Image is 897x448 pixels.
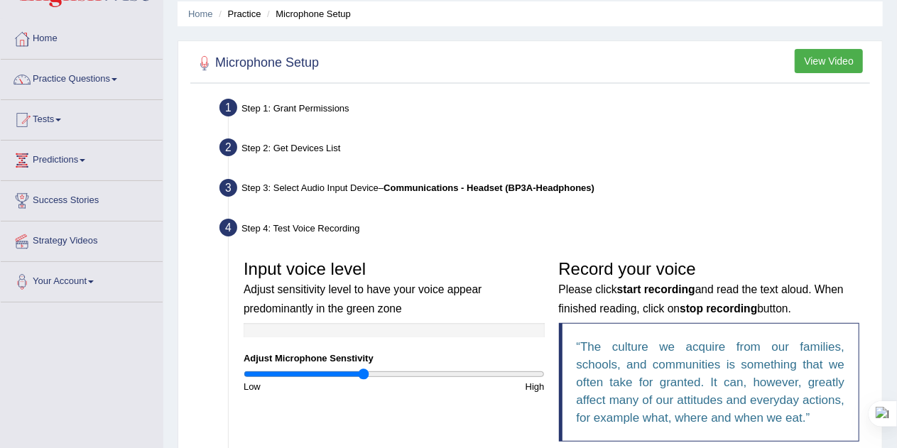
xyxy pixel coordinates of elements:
li: Microphone Setup [263,7,351,21]
div: Low [237,380,394,393]
a: Tests [1,100,163,136]
h2: Microphone Setup [194,53,319,74]
a: Predictions [1,141,163,176]
div: Step 1: Grant Permissions [213,94,876,126]
div: Step 2: Get Devices List [213,134,876,165]
label: Adjust Microphone Senstivity [244,351,374,365]
a: Success Stories [1,181,163,217]
b: Communications - Headset (BP3A-Headphones) [384,182,594,193]
button: View Video [795,49,863,73]
li: Practice [215,7,261,21]
div: High [394,380,552,393]
a: Practice Questions [1,60,163,95]
h3: Record your voice [559,260,860,316]
b: stop recording [680,302,757,315]
a: Strategy Videos [1,222,163,257]
a: Home [1,19,163,55]
div: Step 4: Test Voice Recording [213,214,876,246]
small: Please click and read the text aloud. When finished reading, click on button. [559,283,844,314]
a: Home [188,9,213,19]
span: – [379,182,594,193]
b: start recording [617,283,695,295]
div: Step 3: Select Audio Input Device [213,175,876,206]
small: Adjust sensitivity level to have your voice appear predominantly in the green zone [244,283,482,314]
a: Your Account [1,262,163,297]
h3: Input voice level [244,260,545,316]
q: The culture we acquire from our families, schools, and communities is something that we often tak... [577,340,845,425]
